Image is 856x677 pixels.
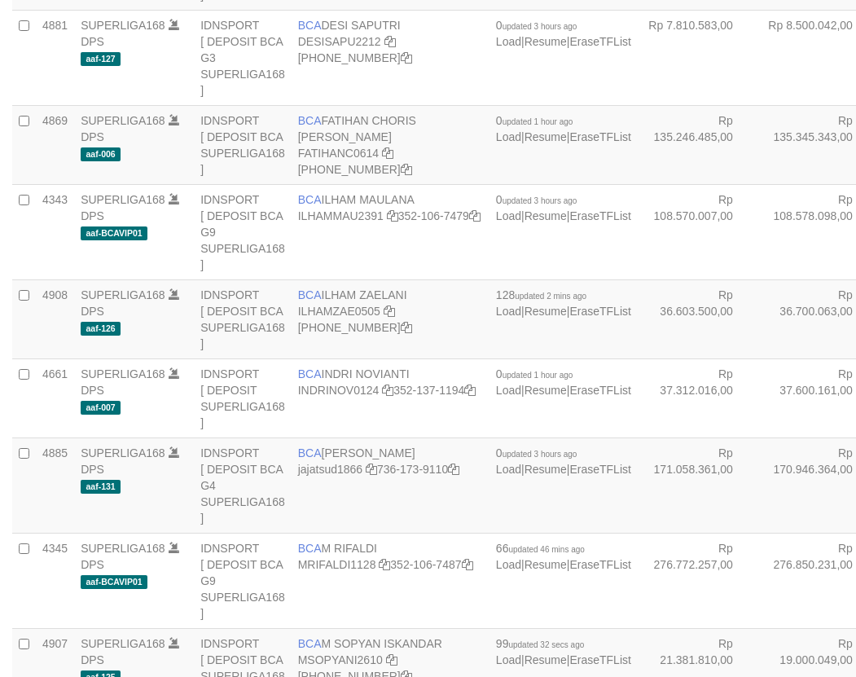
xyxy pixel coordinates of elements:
a: SUPERLIGA168 [81,19,165,32]
a: Load [496,130,521,143]
td: M RIFALDI 352-106-7487 [292,533,489,628]
a: Copy FATIHANC0614 to clipboard [382,147,393,160]
a: EraseTFList [569,384,630,397]
a: Load [496,558,521,571]
a: Copy ILHAMMAU2391 to clipboard [387,209,398,222]
td: IDNSPORT [ DEPOSIT SUPERLIGA168 ] [194,358,292,437]
a: Load [496,35,521,48]
td: 4869 [36,105,74,184]
a: ILHAMZAE0505 [298,305,380,318]
td: IDNSPORT [ DEPOSIT BCA SUPERLIGA168 ] [194,279,292,358]
span: aaf-131 [81,480,121,494]
span: 0 [496,446,577,459]
a: EraseTFList [569,305,630,318]
a: Resume [525,463,567,476]
span: 0 [496,19,577,32]
span: aaf-007 [81,401,121,415]
td: DPS [74,533,194,628]
td: DPS [74,10,194,105]
td: FATIHAN CHORIS [PERSON_NAME] [PHONE_NUMBER] [292,105,489,184]
td: DPS [74,437,194,533]
a: EraseTFList [569,653,630,666]
td: IDNSPORT [ DEPOSIT BCA SUPERLIGA168 ] [194,105,292,184]
a: SUPERLIGA168 [81,367,165,380]
td: INDRI NOVIANTI 352-137-1194 [292,358,489,437]
a: Resume [525,384,567,397]
a: DESISAPU2212 [298,35,381,48]
a: Load [496,209,521,222]
a: Copy DESISAPU2212 to clipboard [384,35,396,48]
span: updated 2 mins ago [515,292,586,301]
span: | | [496,542,631,571]
td: DPS [74,105,194,184]
a: Copy ILHAMZAE0505 to clipboard [384,305,395,318]
a: Load [496,653,521,666]
span: | | [496,367,631,397]
a: Resume [525,305,567,318]
a: Copy MSOPYANI2610 to clipboard [386,653,397,666]
a: Copy MRIFALDI1128 to clipboard [379,558,390,571]
span: | | [496,193,631,222]
span: BCA [298,19,322,32]
span: aaf-126 [81,322,121,336]
a: EraseTFList [569,130,630,143]
a: SUPERLIGA168 [81,542,165,555]
span: | | [496,114,631,143]
span: BCA [298,288,322,301]
td: 4885 [36,437,74,533]
span: aaf-BCAVIP01 [81,226,147,240]
span: updated 1 hour ago [503,117,573,126]
a: Copy INDRINOV0124 to clipboard [382,384,393,397]
a: Resume [525,653,567,666]
a: SUPERLIGA168 [81,114,165,127]
td: IDNSPORT [ DEPOSIT BCA G4 SUPERLIGA168 ] [194,437,292,533]
td: DESI SAPUTRI [PHONE_NUMBER] [292,10,489,105]
span: BCA [298,193,322,206]
a: Load [496,384,521,397]
td: 4661 [36,358,74,437]
a: EraseTFList [569,558,630,571]
a: Resume [525,35,567,48]
span: BCA [298,367,322,380]
span: 0 [496,114,573,127]
a: EraseTFList [569,35,630,48]
span: updated 3 hours ago [503,22,577,31]
td: Rp 7.810.583,00 [638,10,757,105]
a: Copy 3521067487 to clipboard [462,558,473,571]
span: updated 3 hours ago [503,450,577,459]
td: Rp 37.312.016,00 [638,358,757,437]
span: | | [496,19,631,48]
td: ILHAM ZAELANI [PHONE_NUMBER] [292,279,489,358]
a: SUPERLIGA168 [81,637,165,650]
span: updated 3 hours ago [503,196,577,205]
a: Copy 3521067479 to clipboard [469,209,481,222]
td: Rp 135.246.485,00 [638,105,757,184]
a: Copy 4062280631 to clipboard [401,321,412,334]
a: ILHAMMAU2391 [298,209,384,222]
a: MSOPYANI2610 [298,653,383,666]
a: EraseTFList [569,463,630,476]
a: INDRINOV0124 [298,384,380,397]
td: IDNSPORT [ DEPOSIT BCA G9 SUPERLIGA168 ] [194,184,292,279]
a: Copy 4062280453 to clipboard [401,51,412,64]
a: Copy 3521371194 to clipboard [464,384,476,397]
td: 4343 [36,184,74,279]
span: BCA [298,542,322,555]
a: Copy jajatsud1866 to clipboard [366,463,377,476]
a: SUPERLIGA168 [81,446,165,459]
span: 0 [496,193,577,206]
span: aaf-BCAVIP01 [81,575,147,589]
td: DPS [74,184,194,279]
td: DPS [74,279,194,358]
a: Load [496,463,521,476]
span: BCA [298,637,322,650]
td: IDNSPORT [ DEPOSIT BCA G3 SUPERLIGA168 ] [194,10,292,105]
td: [PERSON_NAME] 736-173-9110 [292,437,489,533]
a: MRIFALDI1128 [298,558,376,571]
span: updated 1 hour ago [503,371,573,380]
span: aaf-006 [81,147,121,161]
span: | | [496,288,631,318]
span: updated 32 secs ago [508,640,584,649]
span: 66 [496,542,585,555]
a: Resume [525,209,567,222]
